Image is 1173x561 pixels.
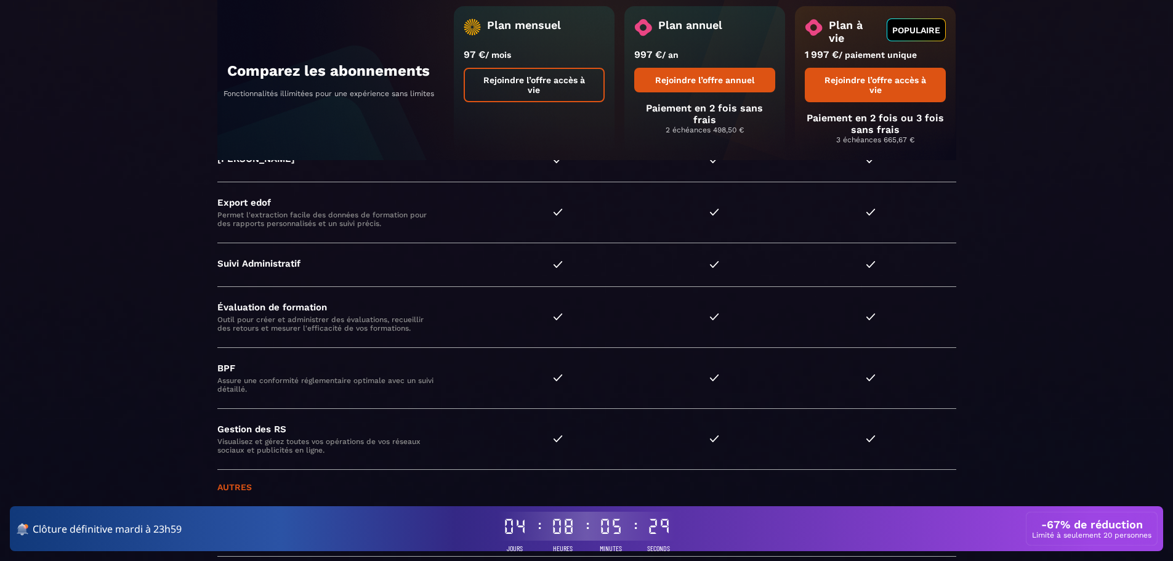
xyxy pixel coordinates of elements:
p: Assure une conformité réglementaire optimale avec un suivi détaillé. [217,376,437,394]
img: checked [553,313,563,320]
img: checked [709,313,719,320]
img: checked [709,374,719,381]
span: Plan mensuel [487,18,561,41]
div: 04 [503,517,526,536]
h4: Gestion des RS [217,424,479,435]
img: checked [866,374,876,381]
a: Rejoindre l’offre accès à vie [805,68,946,102]
span: POPULAIRE [892,25,940,35]
img: checked [553,435,563,442]
div: 08 [551,517,574,536]
h3: -67% de réduction [1041,518,1143,531]
img: checked [866,435,876,442]
p: Paiement en 2 fois ou 3 fois sans frais [805,112,946,135]
span: Jours [507,544,523,552]
a: Rejoindre l’offre annuel [634,68,775,92]
span: 1 997 € [805,49,839,60]
img: checked [553,374,563,381]
h4: BPF [217,363,479,374]
div: 29 [647,517,671,536]
span: / mois [485,50,511,60]
h4: Suivi Administratif [217,258,479,269]
span: Minutes [600,544,622,552]
h4: Évaluation de formation [217,302,479,313]
span: 997 € [634,49,662,60]
p: Visualisez et gérez toutes vos opérations de vos réseaux sociaux et publicités en ligne. [217,437,437,454]
p: 2 échéances 498,50 € [634,126,775,134]
span: Plan à vie [829,18,881,41]
button: POPULAIRE [887,18,946,41]
img: checked [709,435,719,442]
img: checked [709,209,719,216]
p: Fonctionnalités illimitées pour une expérience sans limites [224,89,434,98]
img: checked [866,313,876,320]
h2: Comparez les abonnements [227,62,430,79]
p: Paiement en 2 fois sans frais [634,102,775,126]
p: Permet l'extraction facile des données de formation pour des rapports personnalisés et un suivi p... [217,211,437,228]
img: checked [553,261,563,268]
span: Clôture définitive mardi à 23h59 [33,522,182,536]
span: Seconds [647,544,670,552]
h3: Autres [217,482,800,492]
p: Limité à seulement 20 personnes [1032,531,1151,539]
span: Heures [553,544,573,552]
span: Plan annuel [658,18,722,41]
h4: Export edof [217,197,479,208]
img: checked [553,209,563,216]
img: checked [866,261,876,268]
span: / an [662,50,679,60]
a: Rejoindre l’offre accès à vie [464,68,605,102]
span: 97 € [464,49,485,60]
div: 05 [599,517,623,536]
img: checked [866,209,876,216]
p: 3 échéances 665,67 € [805,135,946,144]
p: Outil pour créer et administrer des évaluations, recueillir des retours et mesurer l'efficacité d... [217,315,437,333]
img: checked [709,261,719,268]
span: / paiement unique [839,50,917,60]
